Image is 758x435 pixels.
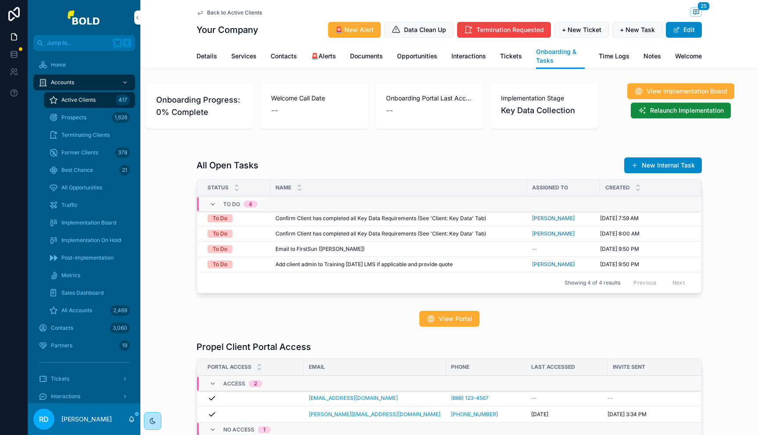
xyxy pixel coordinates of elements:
img: App logo [68,11,101,25]
span: + New Task [620,25,655,34]
h1: All Open Tasks [197,159,258,171]
a: Welcome [675,48,702,66]
span: All Accounts [61,307,92,314]
a: Opportunities [397,48,437,66]
span: Former Clients [61,149,98,156]
a: [DATE] 9:50 PM [600,261,691,268]
span: [DATE] 9:50 PM [600,246,639,253]
div: 21 [119,165,130,175]
span: Traffic [61,202,78,209]
button: View Implementation Board [627,83,734,99]
span: 🚨Alerts [311,52,336,61]
span: Interactions [451,52,486,61]
span: [DATE] 7:59 AM [600,215,639,222]
a: (888) 123-4567 [451,395,489,402]
div: To Do [213,214,227,222]
div: 3,060 [110,323,130,333]
button: Relaunch Implementation [631,103,731,118]
span: Contacts [51,324,73,332]
button: Edit [666,22,702,38]
span: Documents [350,52,383,61]
span: Confirm Client has completed all Key Data Requirements (See 'Client: Key Data' Tab) [275,230,486,237]
a: Interactions [33,389,135,404]
span: [DATE] 3:34 PM [608,411,647,418]
a: Partners19 [33,338,135,353]
span: View Implementation Board [647,87,727,96]
a: 🚨Alerts [311,48,336,66]
span: Welcome Call Date [271,94,358,103]
a: Services [231,48,257,66]
span: Services [231,52,257,61]
span: Created [605,184,630,191]
span: ACCESS [223,380,245,387]
span: + New Ticket [562,25,601,34]
span: Email to FirstSun ([PERSON_NAME]) [275,246,365,253]
a: [DATE] 7:59 AM [600,215,691,222]
a: To Do [207,214,265,222]
span: Last Accessed [531,364,575,371]
span: Invite Sent [613,364,645,371]
span: 🚨 New Alert [335,25,374,34]
a: To Do [207,245,265,253]
a: Sales Dashboard [44,285,135,301]
a: [EMAIL_ADDRESS][DOMAIN_NAME] [309,395,440,402]
span: Data Clean Up [404,25,446,34]
span: Phone [451,364,469,371]
span: Portal Access [207,364,251,371]
a: [PERSON_NAME] [532,215,595,222]
span: -- [531,395,536,402]
a: Former Clients378 [44,145,135,160]
a: Notes [644,48,661,66]
span: Metrics [61,272,80,279]
a: [PERSON_NAME] [532,215,575,222]
span: Jump to... [47,39,110,46]
a: Interactions [451,48,486,66]
a: Details [197,48,217,66]
a: [PERSON_NAME] [532,230,575,237]
a: [PERSON_NAME] [532,261,575,268]
button: Data Clean Up [384,22,454,38]
div: scrollable content [28,51,140,403]
a: Back to Active Clients [197,9,262,16]
span: Add client admin to Training [DATE] LMS if applicable and provide quote [275,261,453,268]
span: Implementation Board [61,219,116,226]
a: Onboarding & Tasks [536,44,585,69]
span: Implementation Stage [501,94,588,103]
span: Sales Dashboard [61,289,104,296]
a: Metrics [44,267,135,283]
a: To Do [207,260,265,268]
span: Name [275,184,291,191]
button: 25 [690,7,702,18]
span: Tickets [51,375,69,382]
button: Termination Requested [457,22,551,38]
div: To Do [213,245,227,253]
div: 417 [116,95,130,105]
p: [PERSON_NAME] [61,415,112,424]
div: To Do [213,230,227,238]
a: Contacts [271,48,297,66]
a: Email to FirstSun ([PERSON_NAME]) [275,246,522,253]
a: Confirm Client has completed all Key Data Requirements (See 'Client: Key Data' Tab) [275,215,522,222]
span: Implementation On Hold [61,237,121,244]
span: -- [608,395,613,402]
div: 2 [254,380,257,387]
span: Showing 4 of 4 results [565,279,620,286]
a: Tickets [33,371,135,387]
span: NO ACCESS [223,426,254,433]
span: Home [51,61,66,68]
span: All Opportunities [61,184,102,191]
a: Traffic [44,197,135,213]
a: Implementation On Hold [44,232,135,248]
span: Details [197,52,217,61]
a: Prospects1,626 [44,110,135,125]
span: Time Logs [599,52,629,61]
div: 4 [249,201,252,208]
a: Terminating Clients [44,127,135,143]
span: Accounts [51,79,74,86]
a: Post-Implementation [44,250,135,266]
a: All Opportunities [44,180,135,196]
span: Contacts [271,52,297,61]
